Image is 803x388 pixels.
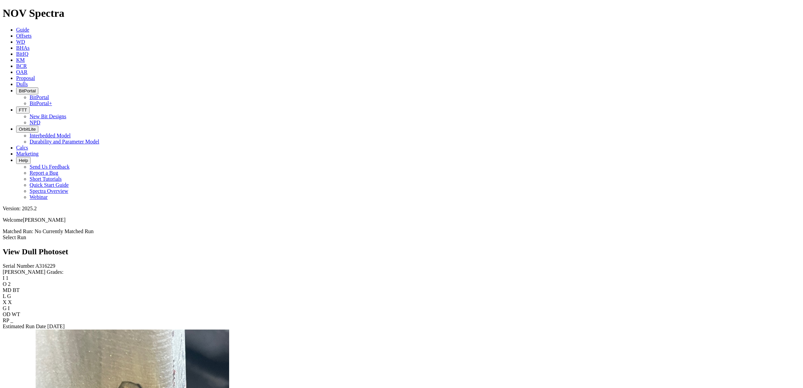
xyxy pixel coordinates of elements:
span: _ [10,317,13,323]
label: RP [3,317,9,323]
label: MD [3,287,11,293]
span: BitPortal [19,88,36,93]
a: Send Us Feedback [30,164,70,170]
span: FTT [19,107,27,113]
label: Estimated Run Date [3,324,46,329]
div: Version: 2025.2 [3,206,800,212]
span: 2 [8,281,11,287]
span: G [7,293,11,299]
a: Offsets [16,33,32,39]
label: X [3,299,7,305]
a: BitPortal [30,94,49,100]
a: OAR [16,69,28,75]
a: Select Run [3,234,26,240]
span: X [8,299,12,305]
a: Report a Bug [30,170,58,176]
div: [PERSON_NAME] Grades: [3,269,800,275]
a: Short Tutorials [30,176,62,182]
a: Marketing [16,151,39,157]
button: BitPortal [16,87,38,94]
span: OrbitLite [19,127,36,132]
h2: View Dull Photoset [3,247,800,256]
a: NPD [30,120,40,125]
label: O [3,281,7,287]
span: BT [13,287,19,293]
span: 1 [6,275,8,281]
button: OrbitLite [16,126,38,133]
a: BitPortal+ [30,100,52,106]
a: BCR [16,63,27,69]
label: G [3,305,7,311]
a: Calcs [16,145,28,150]
span: WT [12,311,20,317]
a: Durability and Parameter Model [30,139,99,144]
a: Dulls [16,81,28,87]
p: Welcome [3,217,800,223]
span: [DATE] [47,324,65,329]
a: Webinar [30,194,48,200]
span: Help [19,158,28,163]
a: Quick Start Guide [30,182,69,188]
button: FTT [16,106,30,114]
a: Guide [16,27,29,33]
span: No Currently Matched Run [35,228,94,234]
button: Help [16,157,31,164]
span: [PERSON_NAME] [23,217,66,223]
label: OD [3,311,10,317]
a: New Bit Designs [30,114,66,119]
a: Spectra Overview [30,188,68,194]
a: BitIQ [16,51,28,57]
a: KM [16,57,25,63]
label: L [3,293,6,299]
span: A316229 [35,263,55,269]
a: WD [16,39,25,45]
span: I [8,305,10,311]
a: BHAs [16,45,30,51]
span: Matched Run: [3,228,33,234]
a: Proposal [16,75,35,81]
label: Serial Number [3,263,34,269]
h1: NOV Spectra [3,7,800,19]
label: I [3,275,4,281]
a: Interbedded Model [30,133,71,138]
